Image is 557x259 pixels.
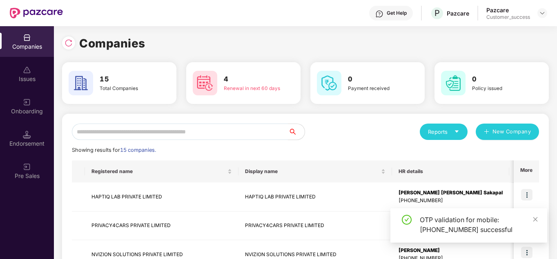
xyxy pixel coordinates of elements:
[399,247,503,254] div: [PERSON_NAME]
[441,71,466,95] img: svg+xml;base64,PHN2ZyB4bWxucz0iaHR0cDovL3d3dy53My5vcmcvMjAwMC9zdmciIHdpZHRoPSI2MCIgaGVpZ2h0PSI2MC...
[100,74,156,85] h3: 15
[348,74,404,85] h3: 0
[447,9,469,17] div: Pazcare
[472,85,528,92] div: Policy issued
[472,74,528,85] h3: 0
[238,160,392,182] th: Display name
[434,8,440,18] span: P
[484,129,489,135] span: plus
[486,14,530,20] div: Customer_success
[521,189,532,200] img: icon
[23,131,31,139] img: svg+xml;base64,PHN2ZyB3aWR0aD0iMTQuNSIgaGVpZ2h0PSIxNC41IiB2aWV3Qm94PSIwIDAgMTYgMTYiIGZpbGw9Im5vbm...
[486,6,530,14] div: Pazcare
[532,216,538,222] span: close
[85,160,238,182] th: Registered name
[23,34,31,42] img: svg+xml;base64,PHN2ZyBpZD0iQ29tcGFuaWVzIiB4bWxucz0iaHR0cDovL3d3dy53My5vcmcvMjAwMC9zdmciIHdpZHRoPS...
[392,160,509,182] th: HR details
[402,215,412,225] span: check-circle
[65,39,73,47] img: svg+xml;base64,PHN2ZyBpZD0iUmVsb2FkLTMyeDMyIiB4bWxucz0iaHR0cDovL3d3dy53My5vcmcvMjAwMC9zdmciIHdpZH...
[514,160,539,182] th: More
[120,147,156,153] span: 15 companies.
[91,168,226,175] span: Registered name
[245,168,379,175] span: Display name
[476,124,539,140] button: plusNew Company
[238,182,392,212] td: HAPTIQ LAB PRIVATE LIMITED
[317,71,341,95] img: svg+xml;base64,PHN2ZyB4bWxucz0iaHR0cDovL3d3dy53My5vcmcvMjAwMC9zdmciIHdpZHRoPSI2MCIgaGVpZ2h0PSI2MC...
[23,163,31,171] img: svg+xml;base64,PHN2ZyB3aWR0aD0iMjAiIGhlaWdodD0iMjAiIHZpZXdCb3g9IjAgMCAyMCAyMCIgZmlsbD0ibm9uZSIgeG...
[428,128,459,136] div: Reports
[193,71,217,95] img: svg+xml;base64,PHN2ZyB4bWxucz0iaHR0cDovL3d3dy53My5vcmcvMjAwMC9zdmciIHdpZHRoPSI2MCIgaGVpZ2h0PSI2MC...
[375,10,383,18] img: svg+xml;base64,PHN2ZyBpZD0iSGVscC0zMngzMiIgeG1sbnM9Imh0dHA6Ly93d3cudzMub3JnLzIwMDAvc3ZnIiB3aWR0aD...
[539,10,546,16] img: svg+xml;base64,PHN2ZyBpZD0iRHJvcGRvd24tMzJ4MzIiIHhtbG5zPSJodHRwOi8vd3d3LnczLm9yZy8yMDAwL3N2ZyIgd2...
[69,71,93,95] img: svg+xml;base64,PHN2ZyB4bWxucz0iaHR0cDovL3d3dy53My5vcmcvMjAwMC9zdmciIHdpZHRoPSI2MCIgaGVpZ2h0PSI2MC...
[72,147,156,153] span: Showing results for
[23,98,31,106] img: svg+xml;base64,PHN2ZyB3aWR0aD0iMjAiIGhlaWdodD0iMjAiIHZpZXdCb3g9IjAgMCAyMCAyMCIgZmlsbD0ibm9uZSIgeG...
[238,212,392,241] td: PRIVACY4CARS PRIVATE LIMITED
[85,212,238,241] td: PRIVACY4CARS PRIVATE LIMITED
[521,247,532,258] img: icon
[399,189,503,197] div: [PERSON_NAME] [PERSON_NAME] Sakapal
[224,85,280,92] div: Renewal in next 60 days
[420,215,537,234] div: OTP validation for mobile: [PHONE_NUMBER] successful
[399,197,503,205] div: [PHONE_NUMBER]
[23,66,31,74] img: svg+xml;base64,PHN2ZyBpZD0iSXNzdWVzX2Rpc2FibGVkIiB4bWxucz0iaHR0cDovL3d3dy53My5vcmcvMjAwMC9zdmciIH...
[100,85,156,92] div: Total Companies
[492,128,531,136] span: New Company
[454,129,459,134] span: caret-down
[288,124,305,140] button: search
[79,34,145,52] h1: Companies
[10,8,63,18] img: New Pazcare Logo
[224,74,280,85] h3: 4
[348,85,404,92] div: Payment received
[288,128,305,135] span: search
[387,10,407,16] div: Get Help
[85,182,238,212] td: HAPTIQ LAB PRIVATE LIMITED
